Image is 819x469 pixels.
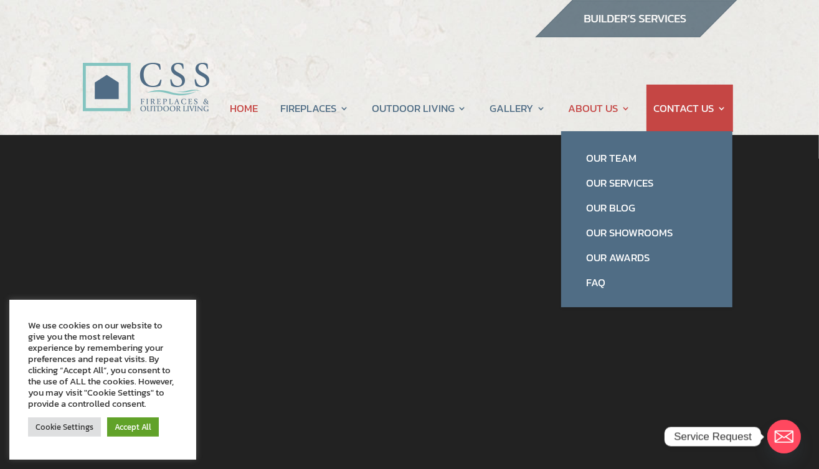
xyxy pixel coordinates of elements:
[574,146,720,170] a: Our Team
[767,420,801,453] a: Email
[28,417,101,437] a: Cookie Settings
[372,85,467,132] a: OUTDOOR LIVING
[490,85,546,132] a: GALLERY
[653,85,726,132] a: CONTACT US
[230,85,258,132] a: HOME
[574,270,720,295] a: FAQ
[574,170,720,195] a: Our Services
[82,28,209,118] img: CSS Fireplaces & Outdoor Living (Formerly Construction Solutions & Supply)- Jacksonville Ormond B...
[574,220,720,245] a: Our Showrooms
[534,26,737,42] a: builder services construction supply
[107,417,159,437] a: Accept All
[568,85,630,132] a: ABOUT US
[574,195,720,220] a: Our Blog
[28,320,178,409] div: We use cookies on our website to give you the most relevant experience by remembering your prefer...
[280,85,349,132] a: FIREPLACES
[574,245,720,270] a: Our Awards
